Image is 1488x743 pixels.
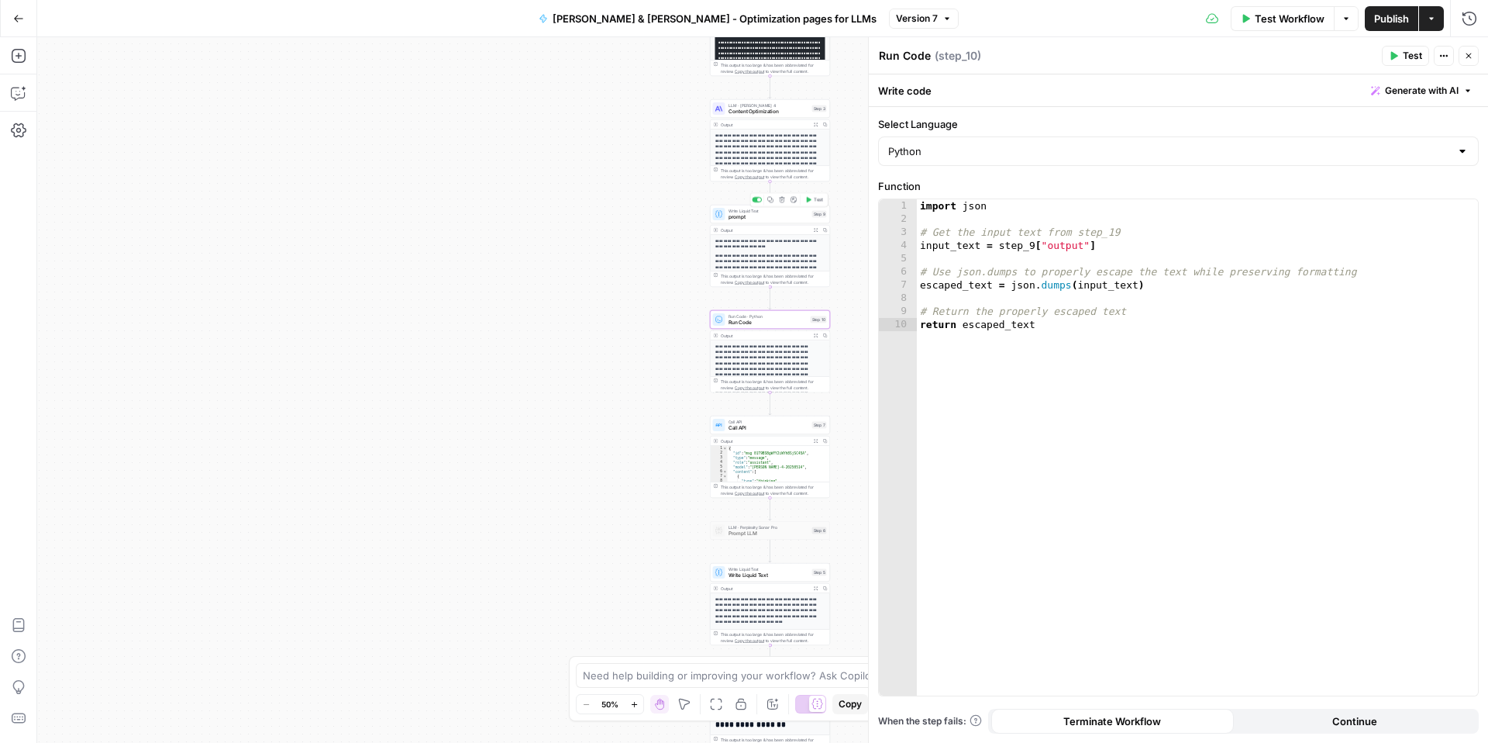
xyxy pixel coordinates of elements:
button: Copy [832,694,868,714]
div: 4 [711,460,728,465]
span: Generate with AI [1385,84,1459,98]
div: 3 [711,455,728,460]
div: 7 [879,278,917,292]
span: Terminate Workflow [1063,714,1161,729]
span: Test [1403,49,1422,63]
button: Version 7 [889,9,959,29]
span: LLM · [PERSON_NAME] 4 [728,102,809,109]
button: Generate with AI [1365,81,1479,101]
div: 4 [879,239,917,252]
div: Call APICall APIStep 7Output{ "id":"msg_01T9BSBgWYY2iWYh8SjSC45A", "type":"message", "role":"assi... [710,416,830,498]
g: Edge from step_2 to step_3 [769,76,771,98]
div: 7 [711,474,728,479]
span: Write Liquid Text [728,566,809,572]
span: Toggle code folding, rows 6 through 11 [723,469,728,474]
button: [PERSON_NAME] & [PERSON_NAME] - Optimization pages for LLMs [529,6,886,31]
button: Test [802,195,826,205]
span: LLM · Perplexity Sonar Pro [728,524,809,530]
span: Copy [839,697,862,711]
span: Continue [1332,714,1377,729]
div: 6 [711,469,728,474]
span: Copy the output [735,491,764,496]
button: Publish [1365,6,1418,31]
div: Output [721,438,809,444]
div: Step 3 [812,105,827,112]
div: 8 [879,292,917,305]
div: Write code [869,74,1488,106]
div: This output is too large & has been abbreviated for review. to view the full content. [721,62,827,74]
span: Copy the output [735,638,764,643]
div: This output is too large & has been abbreviated for review. to view the full content. [721,631,827,644]
span: Write Liquid Text [728,572,809,579]
span: prompt [728,213,809,221]
div: Output [721,122,809,128]
span: Copy the output [735,385,764,390]
div: Step 9 [812,211,827,218]
div: Step 7 [812,422,827,429]
g: Edge from step_7 to step_6 [769,498,771,520]
span: Content Optimization [728,108,809,116]
div: This output is too large & has been abbreviated for review. to view the full content. [721,273,827,285]
span: Call API [728,424,809,432]
input: Python [888,143,1450,159]
span: Write Liquid Text [728,208,809,214]
span: 50% [601,698,618,710]
div: This output is too large & has been abbreviated for review. to view the full content. [721,484,827,496]
span: [PERSON_NAME] & [PERSON_NAME] - Optimization pages for LLMs [553,11,877,26]
button: Test Workflow [1231,6,1334,31]
label: Function [878,178,1479,194]
g: Edge from step_3 to step_9 [769,181,771,204]
g: Edge from step_9 to step_10 [769,287,771,309]
span: Run Code [728,319,808,327]
g: Edge from step_10 to step_7 [769,392,771,415]
div: 3 [879,226,917,239]
span: Prompt LLM [728,530,809,537]
div: Output [721,586,809,592]
span: Toggle code folding, rows 7 through 10 [723,474,728,479]
button: Continue [1234,709,1476,734]
div: 1 [879,199,917,213]
g: Edge from step_5 to step_11 [769,645,771,668]
div: Output [721,333,809,339]
div: Step 5 [812,569,827,576]
div: Output [721,227,809,233]
span: Copy the output [735,69,764,74]
span: Test [814,196,823,203]
div: LLM · Perplexity Sonar ProPrompt LLMStep 6 [710,521,830,540]
span: Version 7 [896,12,938,26]
div: 2 [879,213,917,226]
span: Run Code · Python [728,313,808,320]
span: ( step_10 ) [935,48,981,64]
span: Publish [1374,11,1409,26]
span: Call API [728,419,809,425]
div: This output is too large & has been abbreviated for review. to view the full content. [721,378,827,391]
div: 5 [711,465,728,469]
textarea: Run Code [879,48,931,64]
div: 9 [879,305,917,318]
div: 10 [879,318,917,331]
label: Select Language [878,116,1479,132]
div: 1 [711,446,728,451]
div: 2 [711,451,728,455]
g: Edge from step_6 to step_5 [769,540,771,562]
span: Copy the output [735,175,764,179]
button: Test [1382,46,1429,66]
div: Step 10 [811,316,827,323]
a: When the step fails: [878,714,982,728]
span: Toggle code folding, rows 1 through 12 [723,446,728,451]
div: 6 [879,265,917,278]
span: Test Workflow [1255,11,1324,26]
div: This output is too large & has been abbreviated for review. to view the full content. [721,168,827,180]
span: Copy the output [735,280,764,285]
div: 8 [711,479,728,483]
div: Step 6 [812,527,827,534]
div: 5 [879,252,917,265]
